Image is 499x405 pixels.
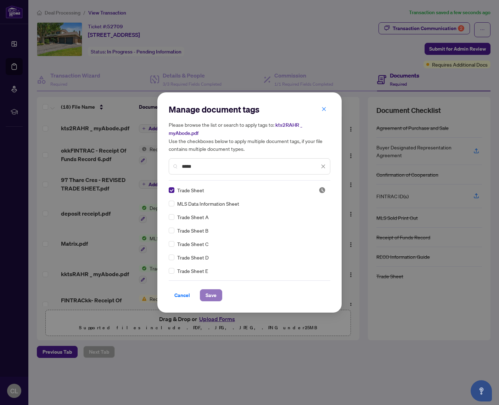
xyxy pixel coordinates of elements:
span: Pending Review [319,187,326,194]
button: Save [200,289,222,301]
span: MLS Data Information Sheet [177,200,239,207]
h2: Manage document tags [169,104,330,115]
img: status [319,187,326,194]
span: Cancel [174,290,190,301]
button: Cancel [169,289,196,301]
span: Trade Sheet B [177,227,208,234]
span: Trade Sheet A [177,213,209,221]
span: close [321,107,326,112]
span: Trade Sheet D [177,253,209,261]
span: Trade Sheet [177,186,204,194]
span: Trade Sheet E [177,267,208,275]
span: Save [206,290,217,301]
span: Trade Sheet C [177,240,208,248]
span: close [321,164,326,169]
h5: Please browse the list or search to apply tags to: Use the checkboxes below to apply multiple doc... [169,121,330,153]
button: Open asap [471,380,492,401]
